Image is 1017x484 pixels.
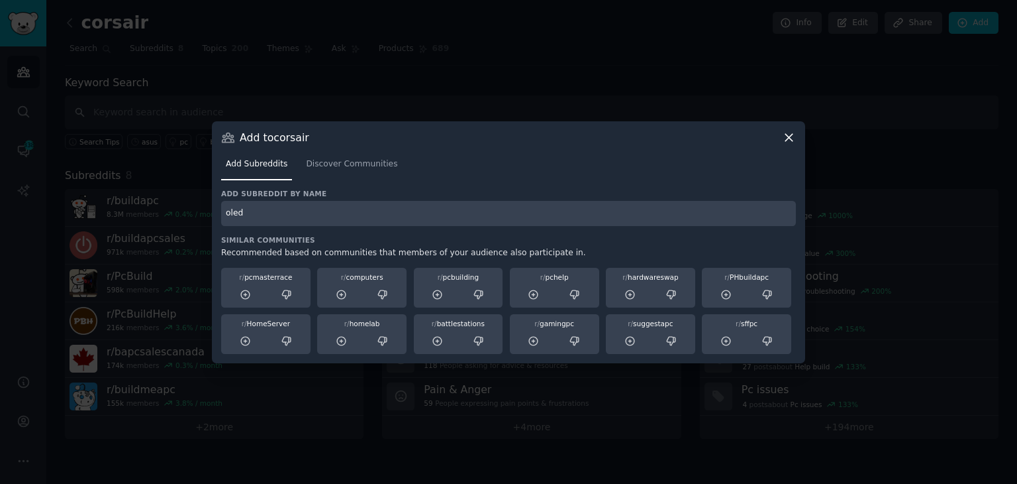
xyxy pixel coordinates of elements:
[418,272,499,282] div: pcbuilding
[610,319,691,328] div: suggestapc
[239,273,244,281] span: r/
[221,201,796,227] input: Enter subreddit name and press enter
[622,273,628,281] span: r/
[418,319,499,328] div: battlestations
[344,320,350,328] span: r/
[221,247,796,259] div: Recommended based on communities that members of your audience also participate in.
[706,319,787,328] div: sffpc
[540,273,546,281] span: r/
[534,320,540,328] span: r/
[438,273,443,281] span: r/
[301,154,402,181] a: Discover Communities
[322,272,402,282] div: computers
[514,319,595,328] div: gamingpc
[706,272,787,282] div: PHbuildapc
[736,320,741,328] span: r/
[242,320,247,328] span: r/
[322,319,402,328] div: homelab
[221,235,796,245] h3: Similar Communities
[221,154,292,181] a: Add Subreddits
[610,272,691,282] div: hardwareswap
[240,131,309,145] h3: Add to corsair
[306,158,397,170] span: Discover Communities
[514,272,595,282] div: pchelp
[226,319,306,328] div: HomeServer
[432,320,437,328] span: r/
[221,189,796,198] h3: Add subreddit by name
[724,273,730,281] span: r/
[226,272,306,282] div: pcmasterrace
[341,273,346,281] span: r/
[628,320,633,328] span: r/
[226,158,287,170] span: Add Subreddits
